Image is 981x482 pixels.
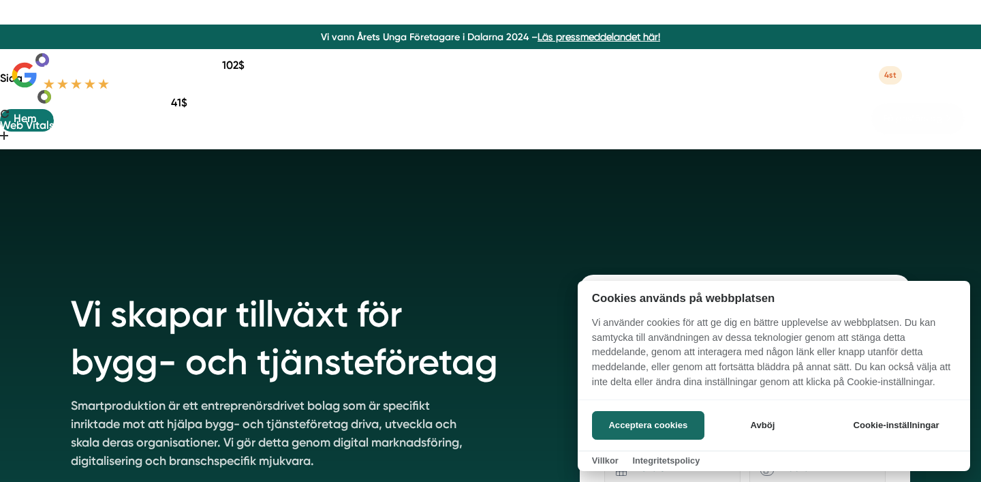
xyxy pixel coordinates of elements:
button: Cookie-inställningar [837,411,956,440]
button: Avböj [708,411,817,440]
p: Vi använder cookies för att ge dig en bättre upplevelse av webbplatsen. Du kan samtycka till anvä... [578,316,970,399]
a: Villkor [592,455,619,466]
h2: Cookies används på webbplatsen [578,292,970,305]
a: Integritetspolicy [632,455,700,466]
button: Acceptera cookies [592,411,704,440]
